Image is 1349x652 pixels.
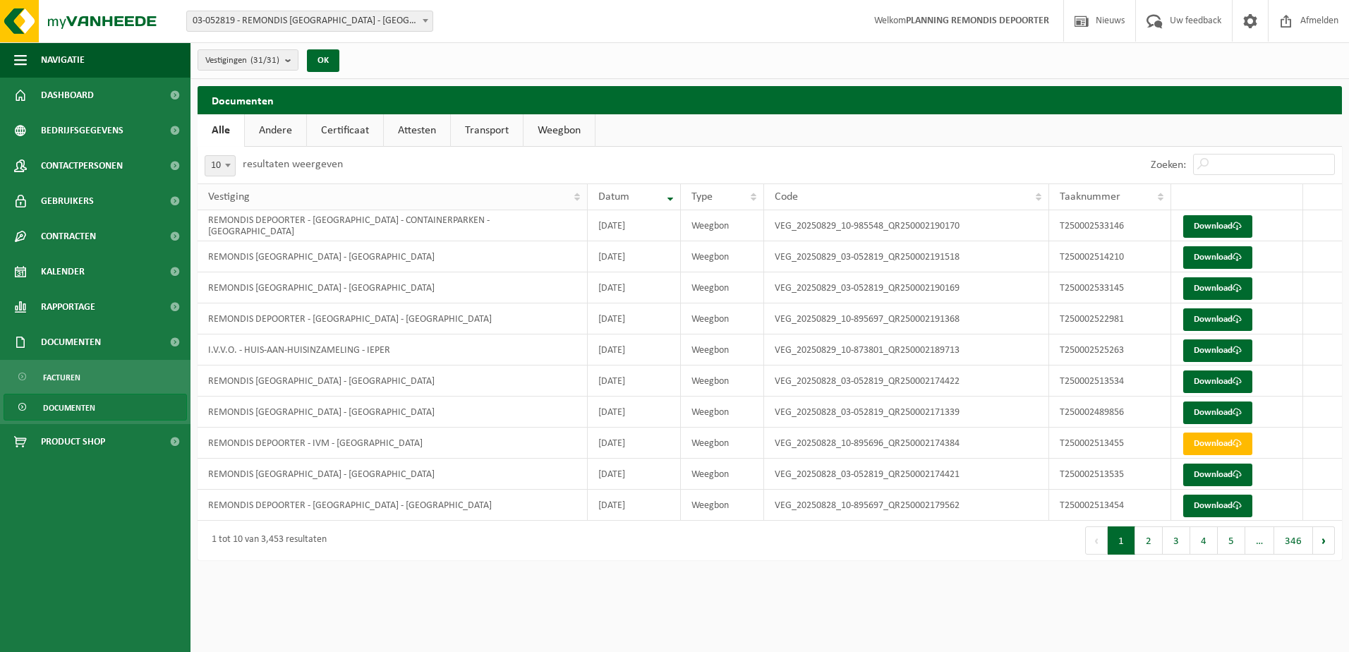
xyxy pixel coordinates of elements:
a: Facturen [4,363,187,390]
td: T250002514210 [1049,241,1171,272]
a: Download [1183,246,1252,269]
button: 1 [1108,526,1135,555]
td: T250002513455 [1049,428,1171,459]
td: [DATE] [588,397,681,428]
td: T250002489856 [1049,397,1171,428]
td: Weegbon [681,366,763,397]
a: Download [1183,215,1252,238]
div: 1 tot 10 van 3,453 resultaten [205,528,327,553]
td: [DATE] [588,303,681,334]
td: [DATE] [588,241,681,272]
span: Taaknummer [1060,191,1120,203]
td: VEG_20250828_10-895696_QR250002174384 [764,428,1050,459]
td: REMONDIS [GEOGRAPHIC_DATA] - [GEOGRAPHIC_DATA] [198,459,588,490]
td: T250002513534 [1049,366,1171,397]
td: REMONDIS [GEOGRAPHIC_DATA] - [GEOGRAPHIC_DATA] [198,241,588,272]
span: Datum [598,191,629,203]
td: Weegbon [681,428,763,459]
td: Weegbon [681,241,763,272]
span: 03-052819 - REMONDIS WEST-VLAANDEREN - OOSTENDE [187,11,432,31]
span: 03-052819 - REMONDIS WEST-VLAANDEREN - OOSTENDE [186,11,433,32]
span: Contactpersonen [41,148,123,183]
td: REMONDIS DEPOORTER - [GEOGRAPHIC_DATA] - [GEOGRAPHIC_DATA] [198,303,588,334]
td: [DATE] [588,366,681,397]
button: Next [1313,526,1335,555]
td: REMONDIS DEPOORTER - [GEOGRAPHIC_DATA] - [GEOGRAPHIC_DATA] [198,490,588,521]
button: Previous [1085,526,1108,555]
td: VEG_20250828_03-052819_QR250002174422 [764,366,1050,397]
td: [DATE] [588,490,681,521]
a: Andere [245,114,306,147]
span: Vestiging [208,191,250,203]
a: Download [1183,433,1252,455]
span: 10 [205,156,235,176]
span: Gebruikers [41,183,94,219]
label: resultaten weergeven [243,159,343,170]
td: Weegbon [681,272,763,303]
td: REMONDIS [GEOGRAPHIC_DATA] - [GEOGRAPHIC_DATA] [198,366,588,397]
button: 346 [1274,526,1313,555]
td: REMONDIS [GEOGRAPHIC_DATA] - [GEOGRAPHIC_DATA] [198,397,588,428]
td: VEG_20250829_03-052819_QR250002191518 [764,241,1050,272]
span: Product Shop [41,424,105,459]
label: Zoeken: [1151,159,1186,171]
a: Download [1183,277,1252,300]
strong: PLANNING REMONDIS DEPOORTER [906,16,1049,26]
count: (31/31) [250,56,279,65]
a: Download [1183,495,1252,517]
td: Weegbon [681,303,763,334]
td: Weegbon [681,397,763,428]
span: Vestigingen [205,50,279,71]
td: VEG_20250828_03-052819_QR250002174421 [764,459,1050,490]
td: Weegbon [681,210,763,241]
span: Code [775,191,798,203]
td: REMONDIS [GEOGRAPHIC_DATA] - [GEOGRAPHIC_DATA] [198,272,588,303]
a: Download [1183,308,1252,331]
td: [DATE] [588,272,681,303]
td: T250002533145 [1049,272,1171,303]
button: 3 [1163,526,1190,555]
a: Documenten [4,394,187,421]
td: VEG_20250828_10-895697_QR250002179562 [764,490,1050,521]
td: Weegbon [681,459,763,490]
td: [DATE] [588,459,681,490]
span: Navigatie [41,42,85,78]
td: [DATE] [588,334,681,366]
td: VEG_20250829_03-052819_QR250002190169 [764,272,1050,303]
td: T250002533146 [1049,210,1171,241]
td: I.V.V.O. - HUIS-AAN-HUISINZAMELING - IEPER [198,334,588,366]
td: VEG_20250829_10-873801_QR250002189713 [764,334,1050,366]
span: Dashboard [41,78,94,113]
button: OK [307,49,339,72]
button: Vestigingen(31/31) [198,49,298,71]
span: … [1245,526,1274,555]
td: VEG_20250829_10-985548_QR250002190170 [764,210,1050,241]
button: 5 [1218,526,1245,555]
a: Weegbon [524,114,595,147]
td: REMONDIS DEPOORTER - [GEOGRAPHIC_DATA] - CONTAINERPARKEN - [GEOGRAPHIC_DATA] [198,210,588,241]
td: T250002513454 [1049,490,1171,521]
span: Documenten [41,325,101,360]
a: Attesten [384,114,450,147]
td: Weegbon [681,490,763,521]
h2: Documenten [198,86,1342,114]
span: Type [691,191,713,203]
span: Documenten [43,394,95,421]
td: VEG_20250828_03-052819_QR250002171339 [764,397,1050,428]
td: T250002513535 [1049,459,1171,490]
a: Download [1183,339,1252,362]
td: Weegbon [681,334,763,366]
td: T250002522981 [1049,303,1171,334]
a: Download [1183,402,1252,424]
a: Alle [198,114,244,147]
span: Bedrijfsgegevens [41,113,123,148]
a: Transport [451,114,523,147]
td: VEG_20250829_10-895697_QR250002191368 [764,303,1050,334]
span: Contracten [41,219,96,254]
td: REMONDIS DEPOORTER - IVM - [GEOGRAPHIC_DATA] [198,428,588,459]
span: Facturen [43,364,80,391]
a: Certificaat [307,114,383,147]
a: Download [1183,464,1252,486]
a: Download [1183,370,1252,393]
td: [DATE] [588,428,681,459]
